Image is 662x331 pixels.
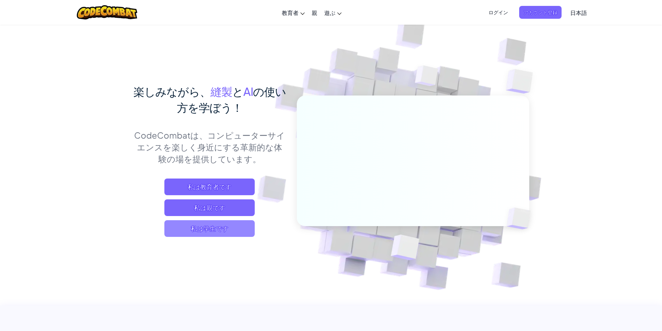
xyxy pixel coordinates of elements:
[495,193,547,244] img: 重なり合うキューブ
[77,5,138,19] img: CodeCombatのロゴ
[194,204,225,212] font: 私は親です
[191,224,228,232] font: 私は学生です
[282,9,299,16] font: 教育者
[308,3,321,22] a: 親
[278,3,308,22] a: 教育者
[164,179,255,195] a: 私は教育者です
[402,52,452,104] img: 重なり合うキューブ
[188,183,231,191] font: 私は教育者です
[567,3,590,22] a: 日本語
[570,9,587,16] font: 日本語
[484,6,512,19] button: ログイン
[211,84,232,98] font: 縫製
[523,9,557,15] font: アカウント登録
[164,220,255,237] button: 私は学生です
[519,6,562,19] button: アカウント登録
[492,52,552,111] img: 重なり合うキューブ
[321,3,345,22] a: 遊ぶ
[232,84,243,98] font: と
[489,9,508,15] font: ログイン
[312,9,317,16] font: 親
[243,84,253,98] font: AI
[374,220,436,278] img: 重なり合うキューブ
[164,199,255,216] a: 私は親です
[134,130,285,164] font: CodeCombatは、コンピューターサイエンスを楽しく身近にする革新的な体験の場を提供しています。
[324,9,335,16] font: 遊ぶ
[133,84,211,98] font: 楽しみながら、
